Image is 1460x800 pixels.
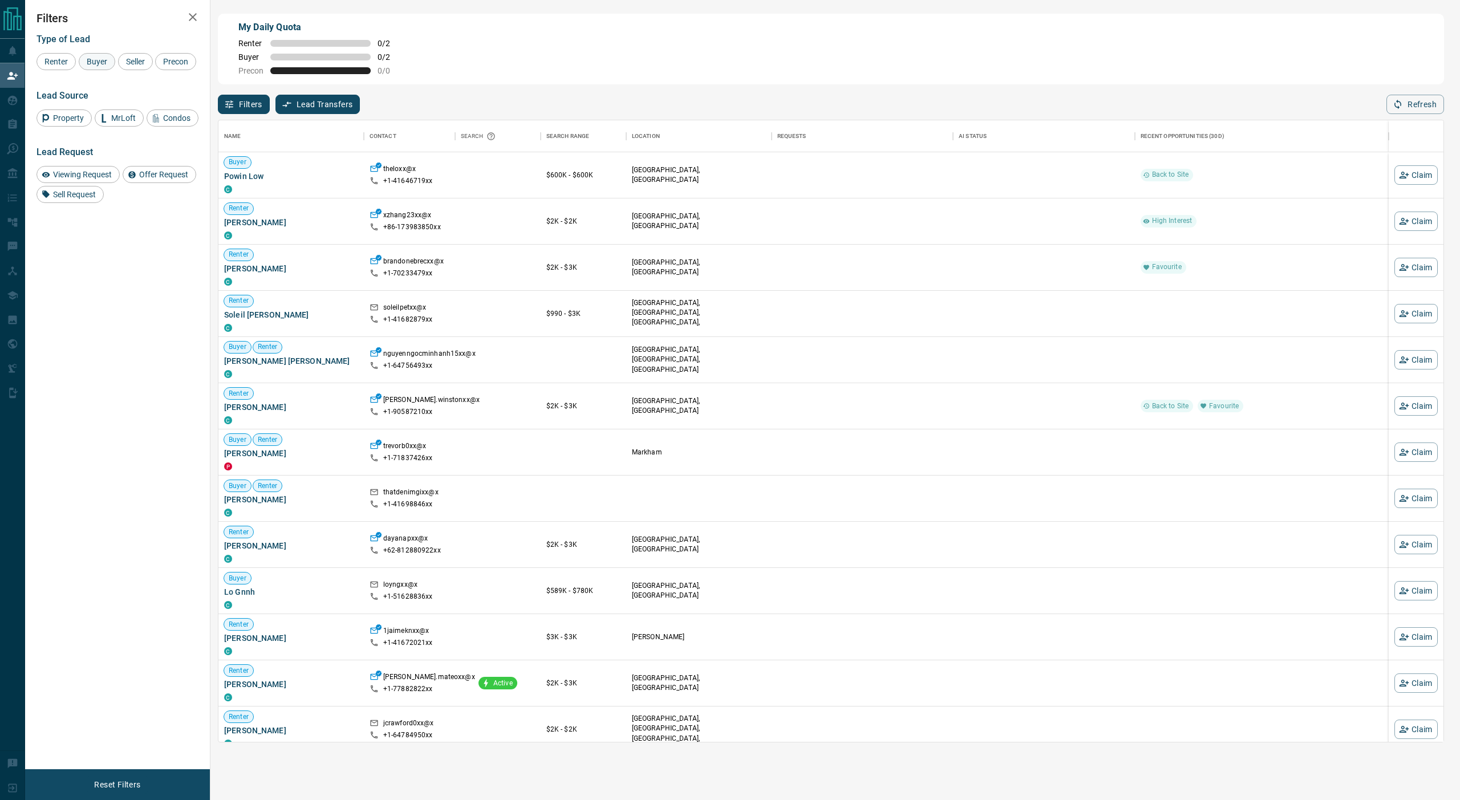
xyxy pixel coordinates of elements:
[959,120,987,152] div: AI Status
[224,120,241,152] div: Name
[238,21,403,34] p: My Daily Quota
[383,500,433,509] p: +1- 41698846xx
[224,232,232,239] div: condos.ca
[383,315,433,324] p: +1- 41682879xx
[370,120,396,152] div: Contact
[1394,396,1438,416] button: Claim
[36,109,92,127] div: Property
[541,120,626,152] div: Search Range
[36,90,88,101] span: Lead Source
[1386,95,1444,114] button: Refresh
[224,324,232,332] div: condos.ca
[772,120,953,152] div: Requests
[383,718,434,730] p: jcrawford0xx@x
[546,216,620,226] p: $2K - $2K
[155,53,196,70] div: Precon
[1394,304,1438,323] button: Claim
[122,57,149,66] span: Seller
[546,120,590,152] div: Search Range
[224,263,358,274] span: [PERSON_NAME]
[224,647,232,655] div: condos.ca
[224,342,251,352] span: Buyer
[95,109,144,127] div: MrLoft
[238,66,263,75] span: Precon
[383,672,475,684] p: [PERSON_NAME].mateoxx@x
[147,109,198,127] div: Condos
[383,257,444,269] p: brandonebrecxx@x
[378,52,403,62] span: 0 / 2
[546,262,620,273] p: $2K - $3K
[224,185,232,193] div: condos.ca
[546,586,620,596] p: $589K - $780K
[1141,120,1224,152] div: Recent Opportunities (30d)
[224,494,358,505] span: [PERSON_NAME]
[224,620,253,630] span: Renter
[546,632,620,642] p: $3K - $3K
[383,407,433,417] p: +1- 90587210xx
[632,212,766,231] p: [GEOGRAPHIC_DATA], [GEOGRAPHIC_DATA]
[777,120,806,152] div: Requests
[383,395,480,407] p: [PERSON_NAME].winstonxx@x
[224,309,358,320] span: Soleil [PERSON_NAME]
[275,95,360,114] button: Lead Transfers
[383,534,428,546] p: dayanapxx@x
[253,435,282,445] span: Renter
[632,673,766,693] p: [GEOGRAPHIC_DATA], [GEOGRAPHIC_DATA]
[107,113,140,123] span: MrLoft
[383,361,433,371] p: +1- 64756493xx
[36,186,104,203] div: Sell Request
[1394,258,1438,277] button: Claim
[383,453,433,463] p: +1- 71837426xx
[224,355,358,367] span: [PERSON_NAME] [PERSON_NAME]
[383,592,433,602] p: +1- 51628836xx
[36,53,76,70] div: Renter
[224,666,253,676] span: Renter
[49,170,116,179] span: Viewing Request
[123,166,196,183] div: Offer Request
[632,298,766,338] p: North York, Midtown | Central
[383,546,441,555] p: +62- 812880922xx
[632,165,766,185] p: [GEOGRAPHIC_DATA], [GEOGRAPHIC_DATA]
[224,401,358,413] span: [PERSON_NAME]
[224,712,253,722] span: Renter
[489,679,517,688] span: Active
[1394,581,1438,600] button: Claim
[383,441,427,453] p: trevorb0xx@x
[546,308,620,319] p: $990 - $3K
[383,349,476,361] p: nguyenngocminhanh15xx@x
[224,250,253,259] span: Renter
[224,540,358,551] span: [PERSON_NAME]
[383,638,433,648] p: +1- 41672021xx
[1394,212,1438,231] button: Claim
[83,57,111,66] span: Buyer
[1147,262,1186,272] span: Favourite
[546,170,620,180] p: $600K - $600K
[1394,673,1438,693] button: Claim
[40,57,72,66] span: Renter
[632,396,766,416] p: [GEOGRAPHIC_DATA], [GEOGRAPHIC_DATA]
[224,389,253,399] span: Renter
[224,278,232,286] div: condos.ca
[546,678,620,688] p: $2K - $3K
[118,53,153,70] div: Seller
[632,632,766,642] p: [PERSON_NAME]
[383,164,416,176] p: theloxx@x
[626,120,772,152] div: Location
[238,52,263,62] span: Buyer
[383,176,433,186] p: +1- 41646719xx
[1394,489,1438,508] button: Claim
[36,166,120,183] div: Viewing Request
[224,296,253,306] span: Renter
[1147,170,1194,180] span: Back to Site
[224,679,358,690] span: [PERSON_NAME]
[953,120,1134,152] div: AI Status
[135,170,192,179] span: Offer Request
[224,527,253,537] span: Renter
[224,370,232,378] div: condos.ca
[546,401,620,411] p: $2K - $3K
[383,303,427,315] p: soleilpetxx@x
[218,95,270,114] button: Filters
[159,113,194,123] span: Condos
[224,448,358,459] span: [PERSON_NAME]
[632,258,766,277] p: [GEOGRAPHIC_DATA], [GEOGRAPHIC_DATA]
